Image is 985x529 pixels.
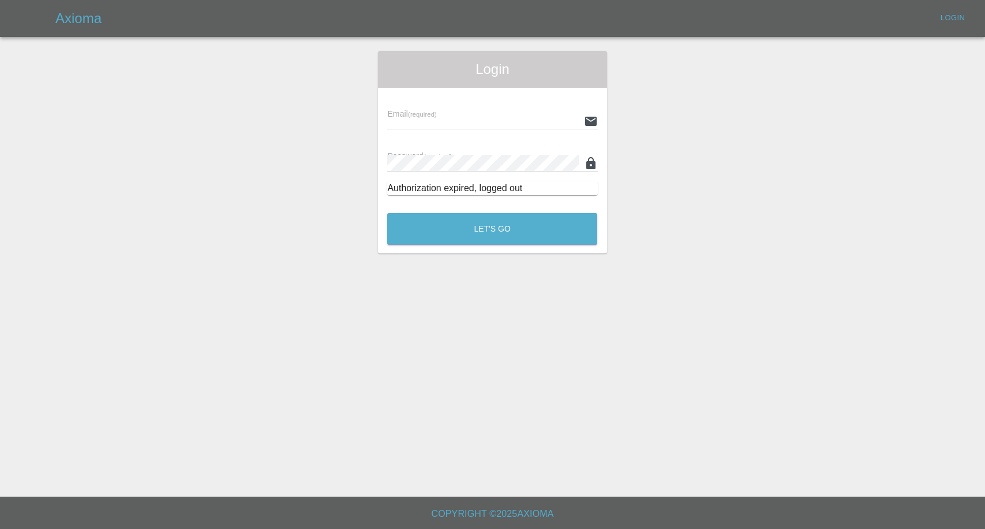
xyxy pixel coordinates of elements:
[387,60,597,79] span: Login
[387,151,452,161] span: Password
[934,9,971,27] a: Login
[387,181,597,195] div: Authorization expired, logged out
[408,111,437,118] small: (required)
[387,213,597,245] button: Let's Go
[424,153,452,160] small: (required)
[55,9,102,28] h5: Axioma
[9,506,976,522] h6: Copyright © 2025 Axioma
[387,109,436,118] span: Email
